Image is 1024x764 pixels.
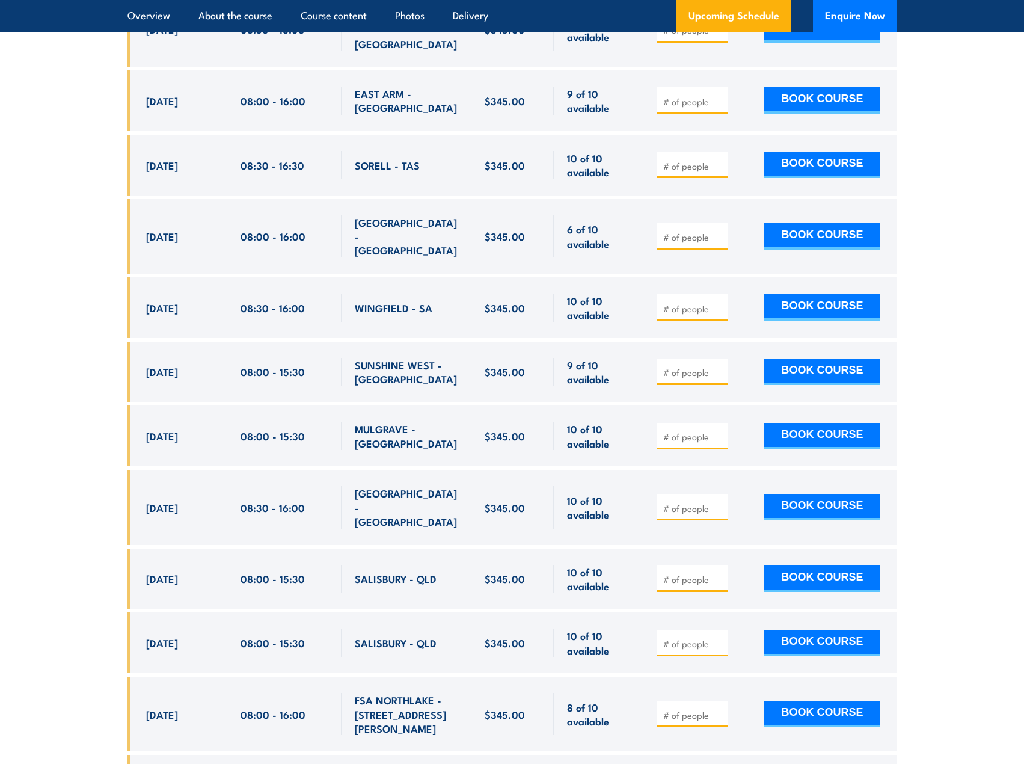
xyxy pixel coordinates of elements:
span: [GEOGRAPHIC_DATA] - [GEOGRAPHIC_DATA] [355,8,458,51]
span: $345.00 [485,501,525,514]
span: SORELL - TAS [355,158,420,172]
span: [DATE] [146,301,178,315]
span: 10 of 10 available [567,422,630,450]
button: BOOK COURSE [764,223,880,250]
input: # of people [663,431,723,443]
span: $345.00 [485,229,525,243]
span: [DATE] [146,22,178,36]
span: [GEOGRAPHIC_DATA] - [GEOGRAPHIC_DATA] [355,215,458,257]
span: 10 of 10 available [567,151,630,179]
span: 6 of 10 available [567,222,630,250]
button: BOOK COURSE [764,423,880,449]
button: BOOK COURSE [764,294,880,321]
span: EAST ARM - [GEOGRAPHIC_DATA] [355,87,458,115]
span: 08:00 - 16:00 [241,229,305,243]
input: # of people [663,573,723,585]
span: SALISBURY - QLD [355,636,437,650]
span: [DATE] [146,229,178,243]
span: 10 of 10 available [567,294,630,322]
span: [DATE] [146,571,178,585]
input: # of people [663,366,723,378]
span: $345.00 [485,94,525,108]
span: SALISBURY - QLD [355,571,437,585]
input: # of people [663,709,723,721]
span: WINGFIELD - SA [355,301,432,315]
span: $345.00 [485,571,525,585]
span: 08:30 - 16:00 [241,22,305,36]
span: [DATE] [146,636,178,650]
span: $345.00 [485,636,525,650]
input: # of people [663,96,723,108]
span: 08:00 - 16:00 [241,707,305,721]
input: # of people [663,303,723,315]
span: $345.00 [485,22,525,36]
input: # of people [663,160,723,172]
button: BOOK COURSE [764,359,880,385]
span: [DATE] [146,94,178,108]
span: 9 of 10 available [567,358,630,386]
span: 08:30 - 16:30 [241,158,304,172]
input: # of people [663,502,723,514]
input: # of people [663,638,723,650]
span: 8 of 10 available [567,15,630,43]
span: [DATE] [146,365,178,378]
button: BOOK COURSE [764,630,880,656]
span: 08:00 - 16:00 [241,94,305,108]
span: [GEOGRAPHIC_DATA] - [GEOGRAPHIC_DATA] [355,486,458,528]
span: 08:00 - 15:30 [241,429,305,443]
span: 08:30 - 16:00 [241,301,305,315]
button: BOOK COURSE [764,152,880,178]
button: BOOK COURSE [764,565,880,592]
span: 10 of 10 available [567,565,630,593]
span: [DATE] [146,429,178,443]
span: SUNSHINE WEST - [GEOGRAPHIC_DATA] [355,358,458,386]
span: [DATE] [146,501,178,514]
span: 08:00 - 15:30 [241,365,305,378]
span: 10 of 10 available [567,493,630,522]
span: $345.00 [485,365,525,378]
span: MULGRAVE - [GEOGRAPHIC_DATA] [355,422,458,450]
span: 8 of 10 available [567,700,630,729]
button: BOOK COURSE [764,701,880,727]
span: $345.00 [485,158,525,172]
input: # of people [663,231,723,243]
span: FSA NORTHLAKE - [STREET_ADDRESS][PERSON_NAME] [355,693,458,735]
span: $345.00 [485,429,525,443]
span: 9 of 10 available [567,87,630,115]
button: BOOK COURSE [764,87,880,114]
button: BOOK COURSE [764,494,880,520]
span: $345.00 [485,707,525,721]
span: [DATE] [146,707,178,721]
span: 08:30 - 16:00 [241,501,305,514]
span: 08:00 - 15:30 [241,571,305,585]
span: [DATE] [146,158,178,172]
span: 08:00 - 15:30 [241,636,305,650]
span: 10 of 10 available [567,629,630,657]
span: $345.00 [485,301,525,315]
